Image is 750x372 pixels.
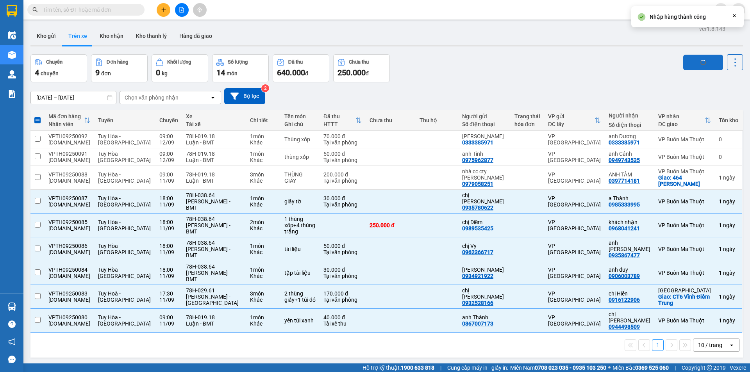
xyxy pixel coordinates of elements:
[284,216,316,235] div: 1 thùng xốp+4 thùng trắng
[186,240,242,246] div: 78H-038.64
[462,151,507,157] div: anh Tình
[608,366,611,369] span: ⚪️
[250,171,277,178] div: 3 món
[462,300,493,306] div: 0932528166
[156,68,160,77] span: 0
[288,59,303,65] div: Đã thu
[98,195,151,208] span: Tuy Hòa - [GEOGRAPHIC_DATA]
[609,273,640,279] div: 0906003789
[48,171,90,178] div: VPTH09250088
[462,243,507,249] div: chị Vy
[658,287,711,294] div: [GEOGRAPHIC_DATA]
[658,121,705,127] div: ĐC giao
[323,133,362,139] div: 70.000 đ
[186,139,242,146] div: Luận - BMT
[48,157,90,163] div: tu.bb
[224,88,265,104] button: Bộ lọc
[609,225,640,231] div: 0968041241
[4,33,54,59] li: VP VP [GEOGRAPHIC_DATA]
[30,54,87,82] button: Chuyến4chuyến
[609,201,640,208] div: 0985333995
[250,133,277,139] div: 1 món
[159,117,178,123] div: Chuyến
[48,201,90,208] div: tu.bb
[284,317,316,324] div: yến túi xanh
[159,290,178,297] div: 17:30
[609,267,650,273] div: anh duy
[46,59,62,65] div: Chuyến
[698,341,722,349] div: 10 / trang
[48,195,90,201] div: VPTH09250087
[8,70,16,78] img: warehouse-icon
[323,320,362,327] div: Tài xế thu
[161,7,166,12] span: plus
[544,110,605,131] th: Toggle SortBy
[723,174,735,181] span: ngày
[98,133,151,146] span: Tuy Hòa - [GEOGRAPHIC_DATA]
[305,70,308,77] span: đ
[32,7,38,12] span: search
[186,192,242,198] div: 78H-038.64
[462,249,493,255] div: 0962366717
[95,68,100,77] span: 9
[284,154,316,160] div: thùng xốp
[159,139,178,146] div: 12/09
[320,110,366,131] th: Toggle SortBy
[250,219,277,225] div: 2 món
[719,174,738,181] div: 1
[284,246,316,252] div: tài liệu
[98,151,151,163] span: Tuy Hòa - [GEOGRAPHIC_DATA]
[462,287,507,300] div: chị Nguyên
[284,171,316,184] div: THÙNG GIẤY
[609,195,650,201] div: a Thành
[159,267,178,273] div: 18:00
[675,363,676,372] span: |
[729,342,735,348] svg: open
[462,121,507,127] div: Số điện thoại
[186,270,242,282] div: [PERSON_NAME] - BMT
[173,27,218,45] button: Hàng đã giao
[101,70,111,77] span: đơn
[548,121,595,127] div: ĐC lấy
[159,225,178,231] div: 11/09
[719,154,738,160] div: 0
[193,3,207,17] button: aim
[186,121,242,127] div: Tài xế
[323,139,362,146] div: Tại văn phòng
[157,3,170,17] button: plus
[658,113,705,119] div: VP nhận
[635,365,669,371] strong: 0369 525 060
[609,297,640,303] div: 0916122906
[462,314,507,320] div: anh Thành
[284,270,316,276] div: tập tài liệu
[337,68,366,77] span: 250.000
[719,270,738,276] div: 1
[514,113,540,119] div: Trạng thái
[159,249,178,255] div: 11/09
[48,121,84,127] div: Nhân viên
[159,320,178,327] div: 11/09
[462,133,507,139] div: Anh Dương
[98,171,151,184] span: Tuy Hòa - [GEOGRAPHIC_DATA]
[609,112,650,119] div: Người nhận
[370,117,412,123] div: Chưa thu
[284,113,316,119] div: Tên món
[186,246,242,258] div: [PERSON_NAME] - BMT
[323,290,362,297] div: 170.000 đ
[250,290,277,297] div: 3 món
[447,363,508,372] span: Cung cấp máy in - giấy in:
[4,4,113,19] li: BB Limousine
[48,139,90,146] div: suong.bb
[8,90,16,98] img: solution-icon
[333,54,390,82] button: Chưa thu250.000đ
[8,320,16,328] span: question-circle
[98,243,151,255] span: Tuy Hòa - [GEOGRAPHIC_DATA]
[261,84,269,92] sup: 2
[323,121,355,127] div: HTTT
[186,263,242,270] div: 78H-038.64
[366,70,369,77] span: đ
[48,320,90,327] div: tu.bb
[186,133,242,139] div: 78H-019.18
[62,27,93,45] button: Trên xe
[54,52,59,57] span: environment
